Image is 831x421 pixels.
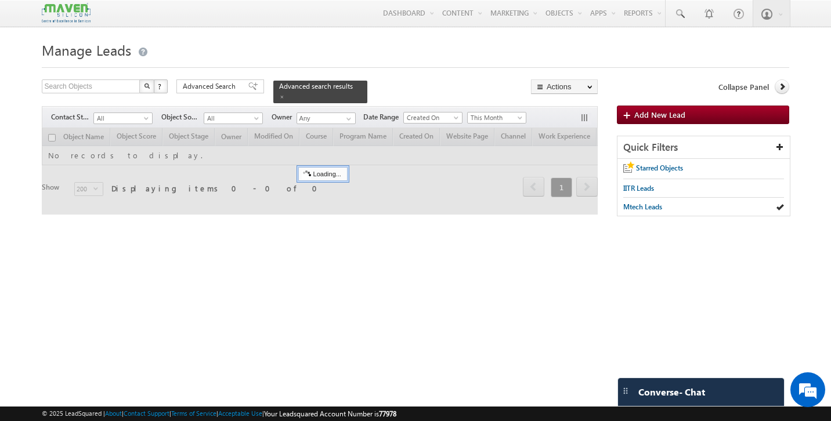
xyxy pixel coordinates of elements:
[42,3,91,23] img: Custom Logo
[161,112,204,122] span: Object Source
[42,408,396,419] span: © 2025 LeadSquared | | | | |
[634,110,685,119] span: Add New Lead
[183,81,239,92] span: Advanced Search
[94,113,149,124] span: All
[144,83,150,89] img: Search
[279,82,353,90] span: Advanced search results
[617,136,790,159] div: Quick Filters
[379,409,396,418] span: 77978
[621,386,630,395] img: carter-drag
[636,164,683,172] span: Starred Objects
[204,112,263,124] a: All
[105,409,122,417] a: About
[623,202,662,211] span: Mtech Leads
[204,113,259,124] span: All
[403,112,463,124] a: Created On
[264,409,396,418] span: Your Leadsquared Account Number is
[298,167,348,181] div: Loading...
[340,113,355,125] a: Show All Items
[218,409,262,417] a: Acceptable Use
[718,82,769,92] span: Collapse Panel
[623,184,654,193] span: IITR Leads
[93,112,153,124] a: All
[51,112,93,122] span: Contact Stage
[531,79,598,94] button: Actions
[467,112,526,124] a: This Month
[468,112,523,123] span: This Month
[272,112,297,122] span: Owner
[42,41,131,59] span: Manage Leads
[363,112,403,122] span: Date Range
[638,387,705,397] span: Converse - Chat
[404,112,459,123] span: Created On
[297,112,356,124] input: Type to Search
[171,409,216,417] a: Terms of Service
[154,79,168,93] button: ?
[124,409,169,417] a: Contact Support
[158,81,163,91] span: ?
